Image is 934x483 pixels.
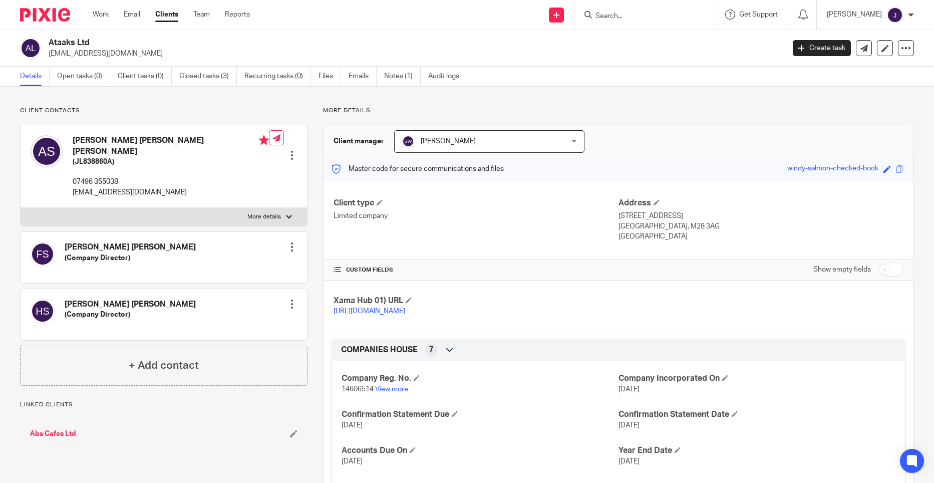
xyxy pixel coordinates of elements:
a: Client tasks (0) [118,67,172,86]
span: 14606514 [342,386,374,393]
a: Open tasks (0) [57,67,110,86]
span: [PERSON_NAME] [421,138,476,145]
p: [EMAIL_ADDRESS][DOMAIN_NAME] [73,187,269,197]
h4: [PERSON_NAME] [PERSON_NAME] [65,242,196,253]
p: More details [247,213,281,221]
h4: Address [618,198,903,208]
input: Search [594,12,685,21]
a: Abs Cafes Ltd [30,429,76,439]
img: svg%3E [887,7,903,23]
a: Team [193,10,210,20]
h4: Confirmation Statement Date [618,409,895,420]
a: Create task [793,40,851,56]
span: [DATE] [618,422,640,429]
a: Details [20,67,50,86]
a: View more [375,386,408,393]
h5: (Company Director) [65,310,196,320]
h4: [PERSON_NAME] [PERSON_NAME] [65,299,196,310]
a: Recurring tasks (0) [244,67,311,86]
p: 07496 355038 [73,177,269,187]
a: Work [93,10,109,20]
h4: Confirmation Statement Due [342,409,618,420]
h2: Ataaks Ltd [49,38,632,48]
img: Pixie [20,8,70,22]
a: Closed tasks (3) [179,67,237,86]
img: svg%3E [31,135,63,167]
span: COMPANIES HOUSE [341,345,418,355]
p: [STREET_ADDRESS] [618,211,903,221]
a: Emails [349,67,377,86]
h5: (Company Director) [65,253,196,263]
span: [DATE] [342,422,363,429]
a: Clients [155,10,178,20]
a: Email [124,10,140,20]
p: Client contacts [20,107,307,115]
h5: (JL838860A) [73,157,269,167]
p: More details [323,107,914,115]
div: windy-salmon-checked-book [787,163,878,175]
p: [GEOGRAPHIC_DATA], M28 3AG [618,221,903,231]
h4: CUSTOM FIELDS [334,266,618,274]
p: Limited company [334,211,618,221]
i: Primary [259,135,269,145]
img: svg%3E [402,135,414,147]
h4: Accounts Due On [342,445,618,456]
a: Audit logs [428,67,467,86]
h4: Client type [334,198,618,208]
h4: Xama Hub 01) URL [334,296,618,306]
img: svg%3E [31,242,55,266]
p: [GEOGRAPHIC_DATA] [618,231,903,241]
a: Reports [225,10,250,20]
h4: Year End Date [618,445,895,456]
p: Linked clients [20,401,307,409]
a: [URL][DOMAIN_NAME] [334,308,405,315]
span: [DATE] [342,458,363,465]
a: Notes (1) [384,67,421,86]
span: [DATE] [618,386,640,393]
a: Files [319,67,341,86]
h4: Company Incorporated On [618,373,895,384]
img: svg%3E [31,299,55,323]
span: Get Support [739,11,778,18]
p: Master code for secure communications and files [331,164,504,174]
h4: + Add contact [129,358,199,373]
span: 7 [429,345,433,355]
label: Show empty fields [813,265,871,275]
img: svg%3E [20,38,41,59]
h4: Company Reg. No. [342,373,618,384]
p: [EMAIL_ADDRESS][DOMAIN_NAME] [49,49,778,59]
h3: Client manager [334,136,384,146]
p: [PERSON_NAME] [827,10,882,20]
span: [DATE] [618,458,640,465]
h4: [PERSON_NAME] [PERSON_NAME] [PERSON_NAME] [73,135,269,157]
